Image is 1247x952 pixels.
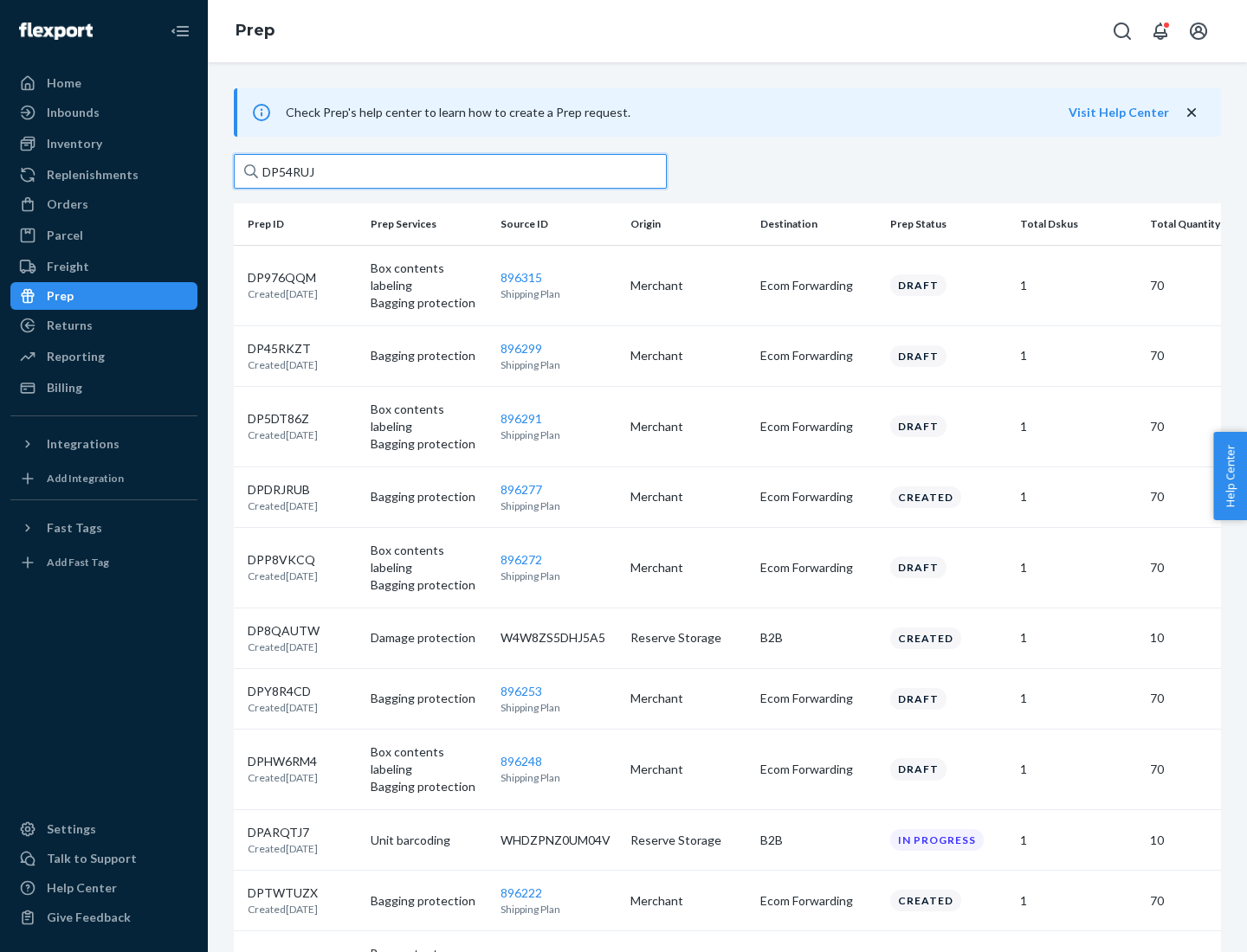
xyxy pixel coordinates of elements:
[248,770,318,785] p: Created [DATE]
[10,904,197,931] button: Give Feedback
[630,832,746,849] p: Reserve Storage
[371,347,487,364] p: Bagging protection
[47,104,100,121] div: Inbounds
[234,203,364,245] th: Prep ID
[248,884,318,902] p: DPTWTUZX
[222,6,288,56] ol: breadcrumbs
[10,99,197,126] a: Inbounds
[248,700,318,715] p: Created [DATE]
[890,758,947,780] div: Draft
[47,555,109,569] div: Add Fast Tag
[371,690,487,707] p: Bagging protection
[248,569,318,583] p: Created [DATE]
[248,410,318,428] p: DP5DT86Z
[248,902,318,917] p: Created [DATE]
[47,227,83,244] div: Parcel
[371,294,487,312] p: Bagging protection
[248,340,318,357] p: DP45RKZT
[371,892,487,910] p: Bagging protection
[248,753,318,770] p: DPHW6RM4
[501,499,617,513] p: Shipping Plan
[286,105,630,119] span: Check Prep's help center to learn how to create a Prep request.
[1020,277,1136,294] p: 1
[760,892,876,910] p: Ecom Forwarding
[501,770,617,785] p: Shipping Plan
[760,488,876,505] p: Ecom Forwarding
[10,549,197,576] a: Add Fast Tag
[371,629,487,646] p: Damage protection
[248,824,318,841] p: DPARQTJ7
[47,196,88,213] div: Orders
[10,374,197,402] a: Billing
[47,471,124,486] div: Add Integration
[248,683,318,700] p: DPY8R4CD
[1020,347,1136,364] p: 1
[630,629,746,646] p: Reserve Storage
[890,556,947,578] div: Draft
[234,154,667,189] input: Search prep jobs
[19,23,93,40] img: Flexport logo
[623,203,753,245] th: Origin
[501,341,542,356] a: 896299
[47,348,105,365] div: Reporting
[10,815,197,843] a: Settings
[371,435,487,453] p: Bagging protection
[501,684,542,698] a: 896253
[630,277,746,294] p: Merchant
[630,559,746,576] p: Merchant
[630,690,746,707] p: Merchant
[248,357,318,372] p: Created [DATE]
[1020,488,1136,505] p: 1
[760,761,876,778] p: Ecom Forwarding
[630,347,746,364] p: Merchant
[890,345,947,367] div: Draft
[47,74,81,92] div: Home
[501,428,617,442] p: Shipping Plan
[10,190,197,218] a: Orders
[1020,832,1136,849] p: 1
[47,135,102,152] div: Inventory
[371,778,487,795] p: Bagging protection
[47,258,89,275] div: Freight
[10,465,197,492] a: Add Integration
[1020,690,1136,707] p: 1
[760,690,876,707] p: Ecom Forwarding
[10,161,197,189] a: Replenishments
[10,430,197,458] button: Integrations
[883,203,1013,245] th: Prep Status
[501,270,542,285] a: 896315
[1143,14,1178,48] button: Open notifications
[1183,104,1200,122] button: close
[248,640,320,654] p: Created [DATE]
[1213,432,1247,520] span: Help Center
[371,576,487,594] p: Bagging protection
[47,909,131,926] div: Give Feedback
[47,519,102,537] div: Fast Tags
[10,874,197,902] a: Help Center
[1020,418,1136,435] p: 1
[47,379,82,396] div: Billing
[10,343,197,370] a: Reporting
[371,832,487,849] p: Unit barcoding
[47,850,137,867] div: Talk to Support
[47,287,74,305] div: Prep
[760,418,876,435] p: Ecom Forwarding
[47,435,120,453] div: Integrations
[501,482,542,497] a: 896277
[630,418,746,435] p: Merchant
[47,166,139,183] div: Replenishments
[47,879,117,897] div: Help Center
[248,286,318,301] p: Created [DATE]
[501,569,617,583] p: Shipping Plan
[371,743,487,778] p: Box contents labeling
[10,69,197,97] a: Home
[501,754,542,769] a: 896248
[630,892,746,910] p: Merchant
[248,499,318,513] p: Created [DATE]
[501,629,617,646] p: W4W8ZS5DHJ5A5
[364,203,494,245] th: Prep Services
[760,277,876,294] p: Ecom Forwarding
[248,622,320,640] p: DP8QAUTW
[10,514,197,542] button: Fast Tags
[890,890,961,911] div: Created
